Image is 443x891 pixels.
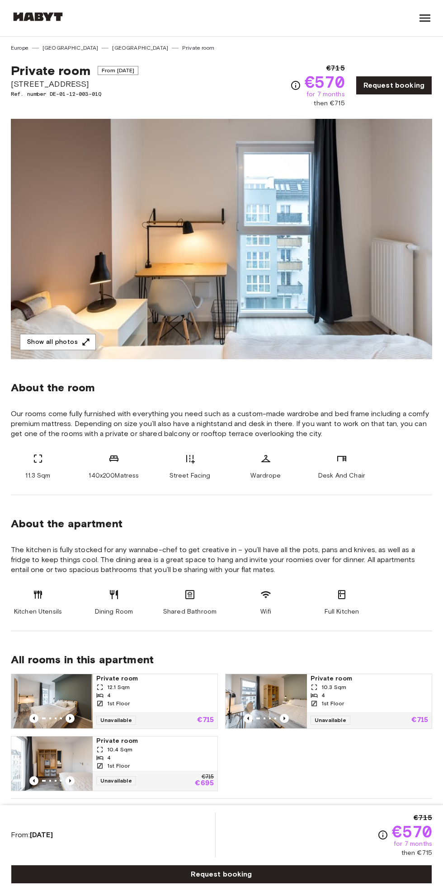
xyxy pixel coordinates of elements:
[260,607,272,616] span: Wifi
[30,830,53,839] b: [DATE]
[11,78,138,90] span: [STREET_ADDRESS]
[107,762,130,770] span: 1st Floor
[326,63,345,74] span: €715
[11,63,90,78] span: Private room
[321,699,344,708] span: 1st Floor
[170,471,211,480] span: Street Facing
[11,381,432,394] span: About the room
[11,830,53,840] span: From:
[321,691,325,699] span: 4
[11,653,432,666] span: All rooms in this apartment
[11,44,28,52] a: Europe
[89,471,139,480] span: 140x200Matress
[11,12,65,21] img: Habyt
[392,823,432,839] span: €570
[11,736,218,791] a: Marketing picture of unit DE-01-12-003-02QPrevious imagePrevious imagePrivate room10.4 Sqm41st Fl...
[401,849,432,858] span: then €715
[11,736,93,791] img: Marketing picture of unit DE-01-12-003-02Q
[25,471,50,480] span: 11.3 Sqm
[290,80,301,91] svg: Check cost overview for full price breakdown. Please note that discounts apply to new joiners onl...
[11,119,432,359] img: Marketing picture of unit DE-01-12-003-01Q
[20,334,96,351] button: Show all photos
[29,776,38,785] button: Previous image
[314,99,344,108] span: then €715
[107,754,111,762] span: 4
[311,674,428,683] span: Private room
[321,683,346,691] span: 10.3 Sqm
[107,683,130,691] span: 12.1 Sqm
[244,714,253,723] button: Previous image
[11,409,432,439] span: Our rooms come fully furnished with everything you need such as a custom-made wardrobe and bed fr...
[182,44,214,52] a: Private room
[311,716,350,725] span: Unavailable
[96,776,136,785] span: Unavailable
[29,714,38,723] button: Previous image
[280,714,289,723] button: Previous image
[305,74,345,90] span: €570
[325,607,359,616] span: Full Kitchen
[96,716,136,725] span: Unavailable
[14,607,62,616] span: Kitchen Utensils
[95,607,133,616] span: Dining Room
[96,674,214,683] span: Private room
[11,517,123,530] span: About the apartment
[225,674,432,729] a: Marketing picture of unit DE-01-12-003-03QPrevious imagePrevious imagePrivate room10.3 Sqm41st Fl...
[11,90,138,98] span: Ref. number DE-01-12-003-01Q
[66,714,75,723] button: Previous image
[96,736,214,746] span: Private room
[107,691,111,699] span: 4
[195,780,214,787] p: €695
[11,674,218,729] a: Marketing picture of unit DE-01-12-003-04QPrevious imagePrevious imagePrivate room12.1 Sqm41st Fl...
[202,774,214,780] p: €715
[107,746,132,754] span: 10.4 Sqm
[411,717,428,724] p: €715
[11,674,93,728] img: Marketing picture of unit DE-01-12-003-04Q
[306,90,345,99] span: for 7 months
[98,66,139,75] span: From [DATE]
[414,812,432,823] span: €715
[107,699,130,708] span: 1st Floor
[11,545,432,575] span: The kitchen is fully stocked for any wannabe-chef to get creative in – you’ll have all the pots, ...
[11,865,432,884] a: Request booking
[163,607,217,616] span: Shared Bathroom
[42,44,99,52] a: [GEOGRAPHIC_DATA]
[66,776,75,785] button: Previous image
[394,839,432,849] span: for 7 months
[250,471,281,480] span: Wardrope
[377,830,388,840] svg: Check cost overview for full price breakdown. Please note that discounts apply to new joiners onl...
[112,44,168,52] a: [GEOGRAPHIC_DATA]
[226,674,307,728] img: Marketing picture of unit DE-01-12-003-03Q
[318,471,365,480] span: Desk And Chair
[356,76,432,95] a: Request booking
[197,717,214,724] p: €715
